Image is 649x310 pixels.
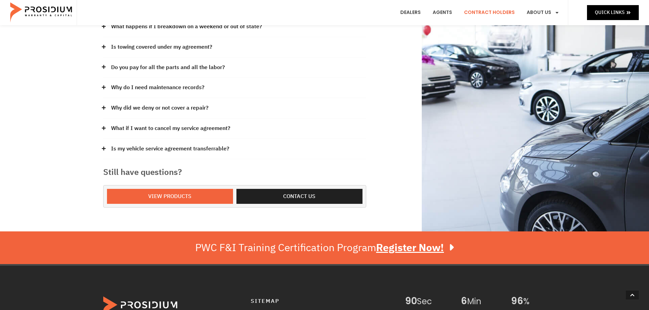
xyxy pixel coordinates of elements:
div: Why do I need maintenance records? [103,78,366,98]
u: Register Now! [376,240,444,255]
a: Is towing covered under my agreement? [111,42,212,52]
a: What happens if I breakdown on a weekend or out of state? [111,22,262,32]
a: Contact us [236,189,362,204]
div: PWC F&I Training Certification Program [195,242,454,254]
span: View Products [148,192,191,201]
span: % [523,296,546,307]
a: Why do I need maintenance records? [111,83,204,93]
div: Is my vehicle service agreement transferrable? [103,139,366,159]
div: Do you pay for all the parts and all the labor? [103,58,366,78]
div: Why did we deny or not cover a repair? [103,98,366,118]
h4: Sitemap [251,296,391,306]
div: What happens if I breakdown on a weekend or out of state? [103,17,366,37]
a: View Products [107,189,233,204]
span: 6 [461,296,467,307]
span: Quick Links [595,8,624,17]
a: Why did we deny or not cover a repair? [111,103,208,113]
h3: Still have questions? [103,166,366,178]
span: Min [467,296,501,307]
span: 96 [511,296,523,307]
div: What if I want to cancel my service agreement? [103,118,366,139]
a: Quick Links [587,5,639,20]
a: What if I want to cancel my service agreement? [111,124,230,133]
span: Sec [417,296,451,307]
a: Is my vehicle service agreement transferrable? [111,144,229,154]
div: Is towing covered under my agreement? [103,37,366,58]
a: Do you pay for all the parts and all the labor? [111,63,225,72]
span: Contact us [283,192,315,201]
span: 90 [405,296,417,307]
